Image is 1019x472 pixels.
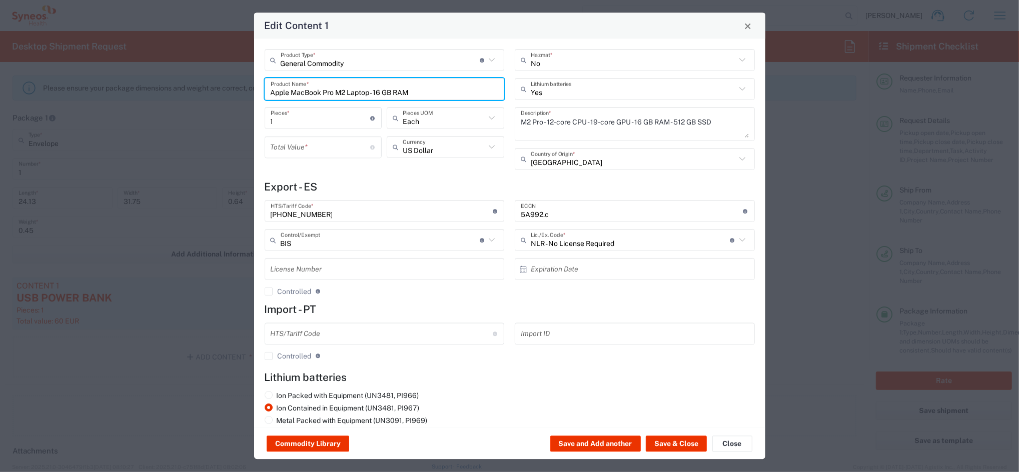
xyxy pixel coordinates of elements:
button: Save & Close [646,436,707,452]
button: Commodity Library [267,436,349,452]
h4: Export - ES [265,181,755,193]
button: Save and Add another [550,436,641,452]
label: Controlled [265,288,312,296]
h4: Lithium batteries [265,371,755,384]
button: Close [741,19,755,33]
label: Controlled [265,352,312,360]
label: Ion Contained in Equipment (UN3481, PI967) [265,403,420,412]
h4: Import - PT [265,303,755,316]
label: Ion Packed with Equipment (UN3481, PI966) [265,391,419,400]
h4: Edit Content 1 [264,18,329,33]
label: Metal Packed with Equipment (UN3091, PI969) [265,416,428,425]
button: Close [712,436,752,452]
